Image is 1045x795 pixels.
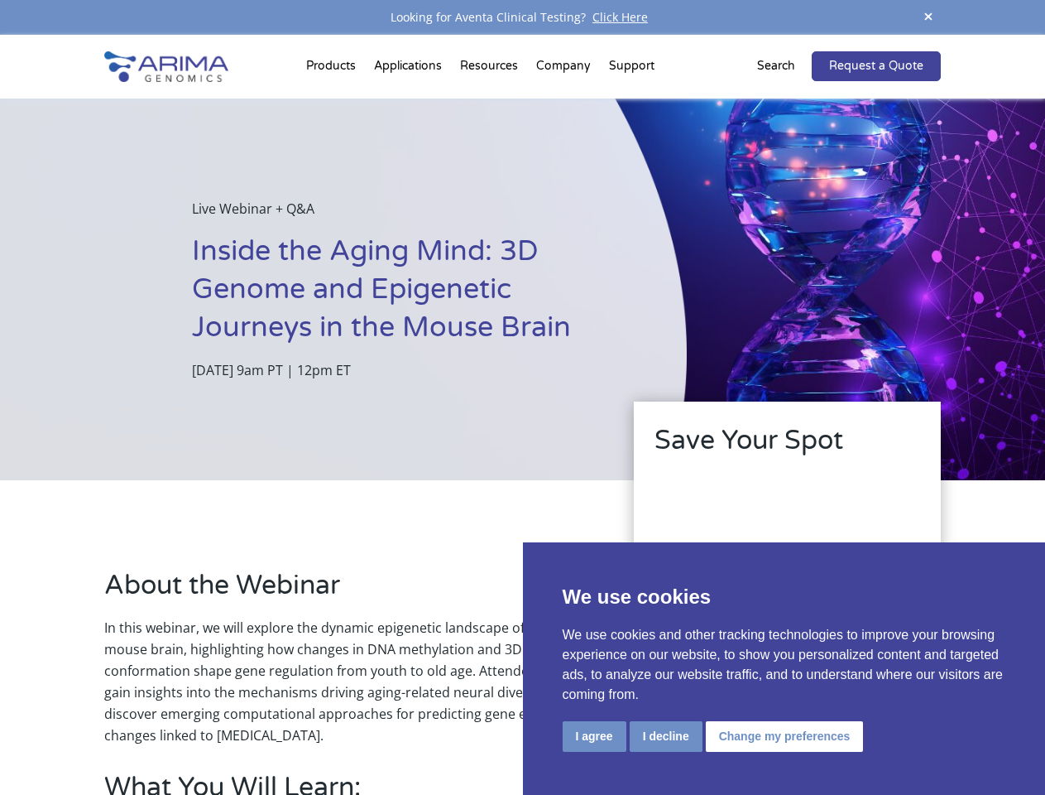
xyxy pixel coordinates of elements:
[812,51,941,81] a: Request a Quote
[757,55,795,77] p: Search
[104,617,587,746] p: In this webinar, we will explore the dynamic epigenetic landscape of the adult mouse brain, highl...
[654,422,920,472] h2: Save Your Spot
[192,198,603,233] p: Live Webinar + Q&A
[104,7,940,28] div: Looking for Aventa Clinical Testing?
[563,625,1006,705] p: We use cookies and other tracking technologies to improve your browsing experience on our website...
[586,9,654,25] a: Click Here
[630,721,702,752] button: I decline
[563,582,1006,612] p: We use cookies
[192,359,603,381] p: [DATE] 9am PT | 12pm ET
[563,721,626,752] button: I agree
[104,567,587,617] h2: About the Webinar
[706,721,864,752] button: Change my preferences
[192,233,603,359] h1: Inside the Aging Mind: 3D Genome and Epigenetic Journeys in the Mouse Brain
[104,51,228,82] img: Arima-Genomics-logo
